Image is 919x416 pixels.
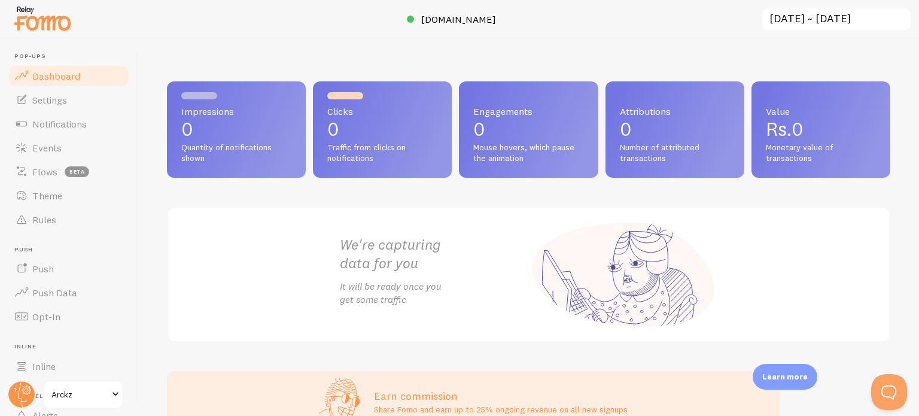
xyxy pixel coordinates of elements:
[473,120,583,139] p: 0
[327,142,437,163] span: Traffic from clicks on notifications
[32,311,60,323] span: Opt-In
[327,120,437,139] p: 0
[14,343,130,351] span: Inline
[7,354,130,378] a: Inline
[7,281,130,305] a: Push Data
[473,142,583,163] span: Mouse hovers, which pause the animation
[32,118,87,130] span: Notifications
[620,120,730,139] p: 0
[7,184,130,208] a: Theme
[32,142,62,154] span: Events
[473,107,583,116] span: Engagements
[32,263,54,275] span: Push
[7,257,130,281] a: Push
[51,387,108,402] span: Arckz
[181,120,291,139] p: 0
[871,374,907,410] iframe: Help Scout Beacon - Open
[766,142,876,163] span: Monetary value of transactions
[32,360,56,372] span: Inline
[32,214,56,226] span: Rules
[327,107,437,116] span: Clicks
[14,53,130,60] span: Pop-ups
[340,280,529,307] p: It will be ready once you get some traffic
[32,70,80,82] span: Dashboard
[374,389,628,403] h3: Earn commission
[753,364,817,390] div: Learn more
[7,64,130,88] a: Dashboard
[65,166,89,177] span: beta
[620,107,730,116] span: Attributions
[340,235,529,272] h2: We're capturing data for you
[7,160,130,184] a: Flows beta
[181,107,291,116] span: Impressions
[43,380,124,409] a: Arckz
[7,136,130,160] a: Events
[762,371,808,382] p: Learn more
[7,305,130,329] a: Opt-In
[181,142,291,163] span: Quantity of notifications shown
[620,142,730,163] span: Number of attributed transactions
[32,94,67,106] span: Settings
[7,208,130,232] a: Rules
[32,166,57,178] span: Flows
[766,107,876,116] span: Value
[14,246,130,254] span: Push
[13,3,72,34] img: fomo-relay-logo-orange.svg
[766,117,804,141] span: Rs.0
[32,287,77,299] span: Push Data
[374,403,628,415] p: Share Fomo and earn up to 25% ongoing revenue on all new signups
[7,88,130,112] a: Settings
[32,190,62,202] span: Theme
[7,112,130,136] a: Notifications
